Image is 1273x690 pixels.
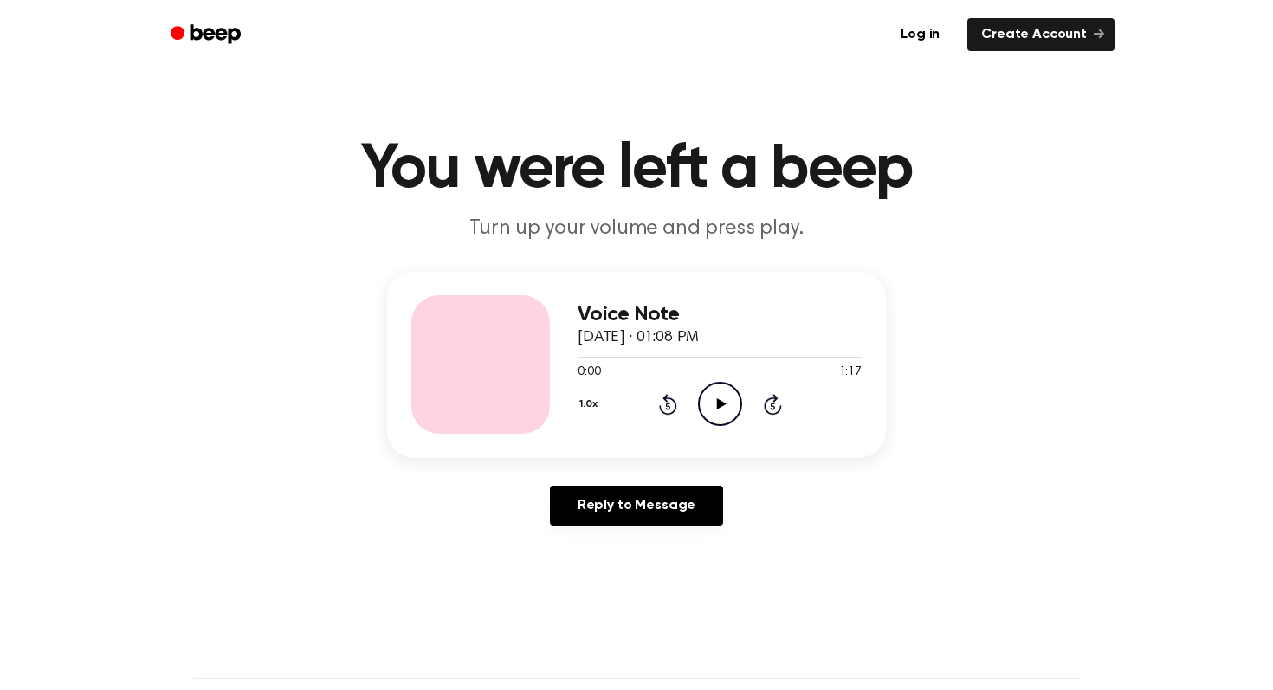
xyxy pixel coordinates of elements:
[193,139,1080,201] h1: You were left a beep
[550,486,723,526] a: Reply to Message
[578,364,600,382] span: 0:00
[578,390,604,419] button: 1.0x
[304,215,969,243] p: Turn up your volume and press play.
[578,303,862,326] h3: Voice Note
[883,15,957,55] a: Log in
[158,18,256,52] a: Beep
[578,330,699,345] span: [DATE] · 01:08 PM
[839,364,862,382] span: 1:17
[967,18,1115,51] a: Create Account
